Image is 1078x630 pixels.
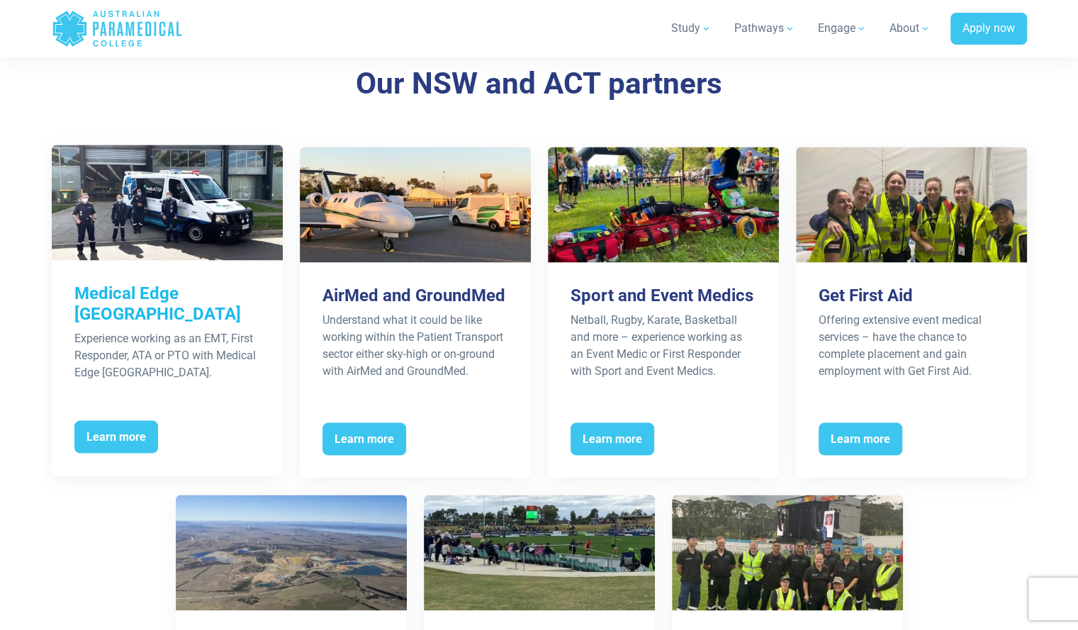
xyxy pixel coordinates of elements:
[300,147,531,477] a: AirMed and GroundMed Understand what it could be like working within the Patient Transport sector...
[548,147,779,477] a: Sport and Event Medics Netball, Rugby, Karate, Basketball and more – experience working as an Eve...
[819,311,1004,379] p: Offering extensive event medical services – have the chance to complete placement and gain employ...
[571,311,756,379] p: Netball, Rugby, Karate, Basketball and more – experience working as an Event Medic or First Respo...
[548,147,779,262] img: Industry Partners – Sport and Event Medics
[52,6,183,52] a: Australian Paramedical College
[672,495,903,610] img: Industry Partners – Highlands First Aid
[796,147,1027,262] img: APC Partners with Get First Aid
[663,9,720,48] a: Study
[726,9,804,48] a: Pathways
[809,9,875,48] a: Engage
[176,495,407,610] img: Industry Partners – DEVELOP
[322,311,508,379] p: Understand what it could be like working within the Patient Transport sector either sky-high or o...
[881,9,939,48] a: About
[74,330,260,381] p: Experience working as an EMT, First Responder, ATA or PTO with Medical Edge [GEOGRAPHIC_DATA].
[571,422,654,455] span: Learn more
[571,285,756,305] h3: Sport and Event Medics
[819,422,902,455] span: Learn more
[74,283,260,324] h3: Medical Edge [GEOGRAPHIC_DATA]
[322,422,406,455] span: Learn more
[300,147,531,262] img: Industry Partners – AirMed and GroundMed
[819,285,1004,305] h3: Get First Aid
[950,13,1027,45] a: Apply now
[52,145,283,260] img: Industry Partners – Medical Edge Australia
[322,285,508,305] h3: AirMed and GroundMed
[424,495,655,610] img: Industry Partners – Wagga Wagga First Aid Training
[74,420,158,453] span: Learn more
[125,66,954,102] h3: Our NSW and ACT partners
[796,147,1027,477] a: Get First Aid Offering extensive event medical services – have the chance to complete placement a...
[52,145,283,475] a: Medical Edge [GEOGRAPHIC_DATA] Experience working as an EMT, First Responder, ATA or PTO with Med...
